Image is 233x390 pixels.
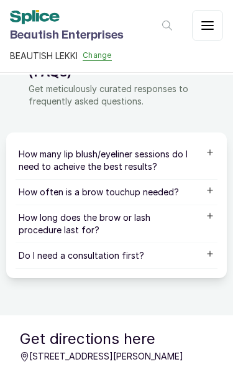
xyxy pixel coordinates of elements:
p: Get meticulously curated responses to frequently asked questions. [29,83,205,108]
p: How often is a brow touchup needed? [19,186,195,198]
span: BEAUTISH LEKKI [10,49,78,62]
p: How long does the brow or lash procedure last for? [19,211,195,236]
p: Get directions here [20,328,213,350]
button: BEAUTISH LEKKIChange [10,49,124,62]
p: [STREET_ADDRESS][PERSON_NAME] [20,350,213,363]
h1: Beautish Enterprises [10,27,124,44]
p: How many lip blush/eyeliner sessions do I need to acheive the best results? [19,148,195,173]
p: Do I need a consultation first? [19,249,195,262]
button: Change [83,50,112,61]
